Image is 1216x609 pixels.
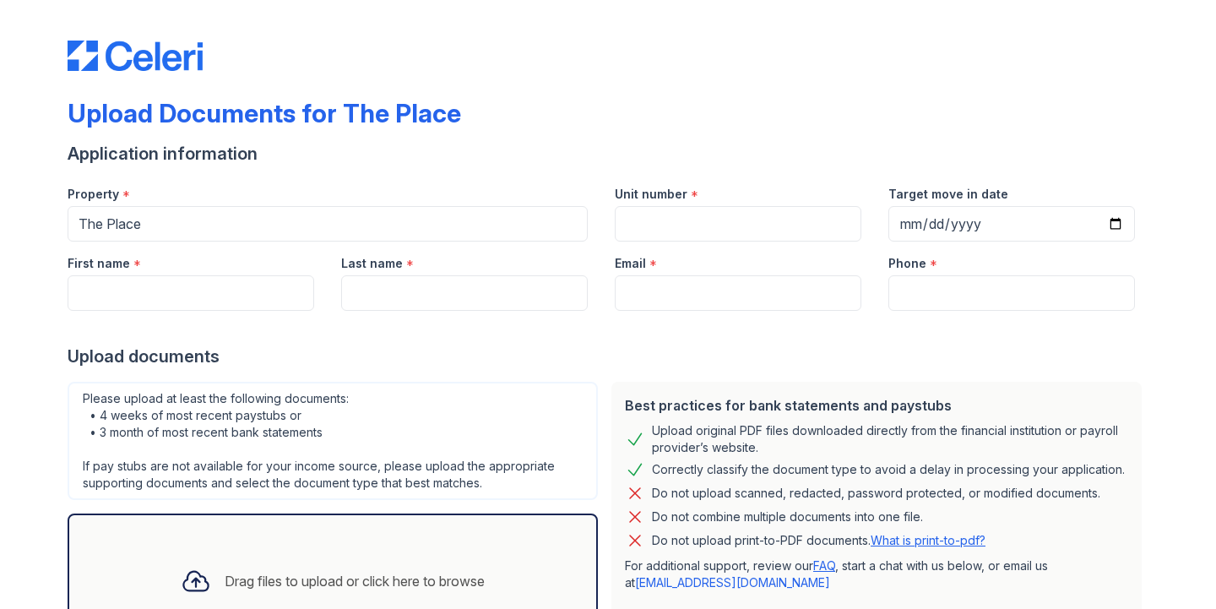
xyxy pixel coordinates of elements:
label: Email [615,255,646,272]
a: What is print-to-pdf? [871,533,985,547]
div: Correctly classify the document type to avoid a delay in processing your application. [652,459,1125,480]
label: Phone [888,255,926,272]
a: FAQ [813,558,835,573]
div: Drag files to upload or click here to browse [225,571,485,591]
p: Do not upload print-to-PDF documents. [652,532,985,549]
p: For additional support, review our , start a chat with us below, or email us at [625,557,1128,591]
div: Do not upload scanned, redacted, password protected, or modified documents. [652,483,1100,503]
div: Upload Documents for The Place [68,98,461,128]
div: Application information [68,142,1148,166]
label: Last name [341,255,403,272]
label: Property [68,186,119,203]
div: Please upload at least the following documents: • 4 weeks of most recent paystubs or • 3 month of... [68,382,598,500]
img: CE_Logo_Blue-a8612792a0a2168367f1c8372b55b34899dd931a85d93a1a3d3e32e68fde9ad4.png [68,41,203,71]
div: Best practices for bank statements and paystubs [625,395,1128,416]
label: Unit number [615,186,687,203]
div: Upload documents [68,345,1148,368]
div: Do not combine multiple documents into one file. [652,507,923,527]
label: Target move in date [888,186,1008,203]
a: [EMAIL_ADDRESS][DOMAIN_NAME] [635,575,830,590]
label: First name [68,255,130,272]
div: Upload original PDF files downloaded directly from the financial institution or payroll provider’... [652,422,1128,456]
